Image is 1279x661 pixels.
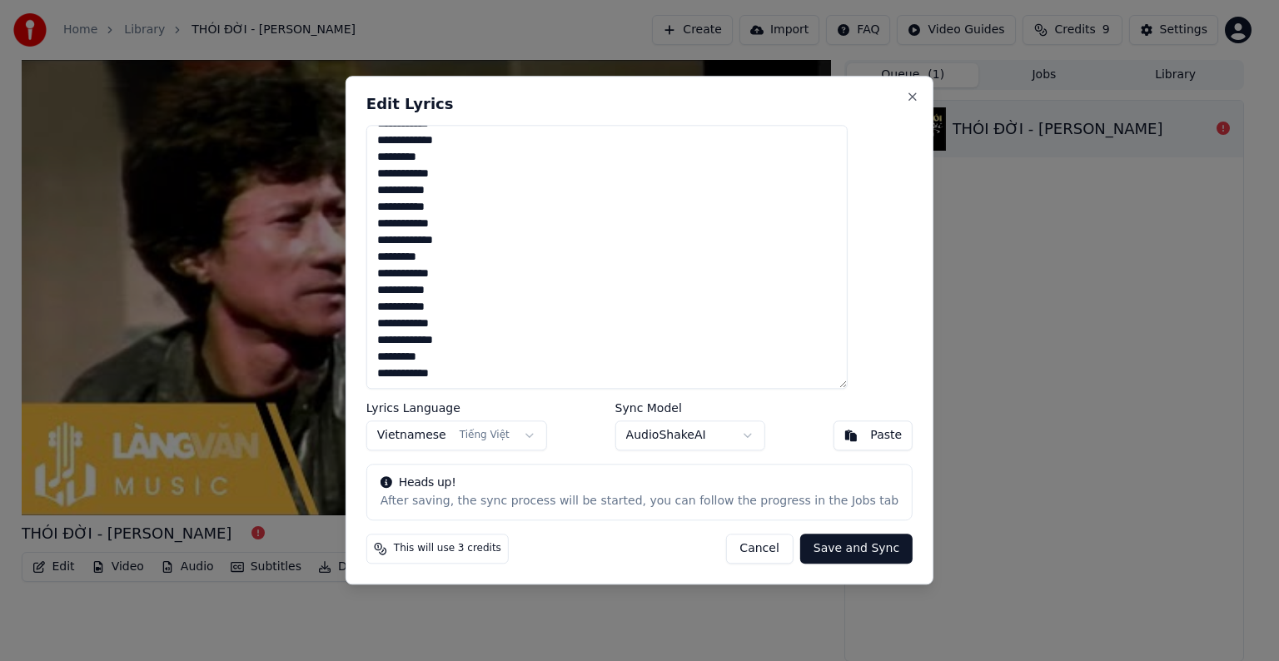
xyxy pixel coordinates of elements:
[366,403,547,415] label: Lyrics Language
[366,97,913,112] h2: Edit Lyrics
[833,421,913,451] button: Paste
[381,475,898,492] div: Heads up!
[381,494,898,510] div: After saving, the sync process will be started, you can follow the progress in the Jobs tab
[725,534,793,564] button: Cancel
[394,543,501,556] span: This will use 3 credits
[615,403,765,415] label: Sync Model
[870,428,902,445] div: Paste
[800,534,913,564] button: Save and Sync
